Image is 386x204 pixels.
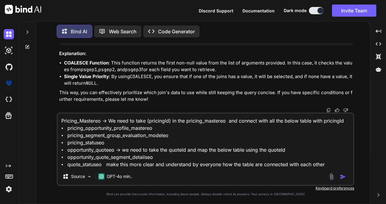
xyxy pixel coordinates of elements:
[59,50,353,57] h3: Explanation:
[199,8,233,14] button: Discord Support
[5,5,41,14] img: Bind AI
[326,108,331,113] img: copy
[332,5,376,17] button: Invite Team
[86,80,97,86] code: NULL
[343,108,348,113] img: dislike
[125,67,141,73] code: psgep3
[242,8,275,13] span: Documentation
[64,60,353,73] li: : This function returns the first non-null value from the list of arguments provided. In this cas...
[4,78,14,88] img: premium
[59,89,353,103] p: This way, you can effectively prioritize which join's data to use while still keeping the query c...
[158,28,195,35] p: Code Generator
[335,108,340,113] img: like
[199,8,233,13] span: Discord Support
[4,45,14,56] img: darkAi-studio
[242,8,275,14] button: Documentation
[340,174,346,180] img: icon
[98,173,104,179] img: GPT-4o mini
[87,174,92,179] img: Pick Models
[130,74,152,80] code: COALESCE
[58,114,353,168] textarea: Pricing_Mastereo -> We need to take (pricingId) in the pricing_mastereo and connect with all the ...
[328,173,335,180] img: attachment
[71,173,85,179] p: Source
[284,8,306,14] span: Dark mode
[57,186,354,191] p: Keyboard preferences
[4,29,14,39] img: darkChat
[71,28,87,35] p: Bind AI
[57,192,354,196] p: Bind can provide inaccurate information, including about people. Always double-check its answers....
[4,184,14,194] img: settings
[107,173,133,179] p: GPT-4o min..
[98,67,115,73] code: psgep2
[81,67,97,73] code: psgep1
[4,62,14,72] img: githubDark
[64,60,109,66] strong: COALESCE Function
[4,94,14,105] img: cloudideIcon
[64,73,353,87] li: : By using , you ensure that if one of the joins has a value, it will be selected, and if none ha...
[64,74,109,79] strong: Single Value Priority
[109,28,137,35] p: Web Search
